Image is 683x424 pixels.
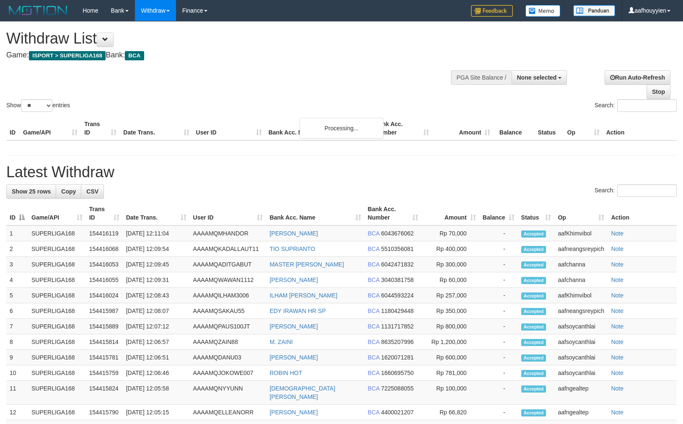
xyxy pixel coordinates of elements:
td: - [479,405,518,420]
td: AAAAMQJOKOWE007 [190,365,266,381]
td: Rp 600,000 [422,350,479,365]
td: AAAAMQDANU03 [190,350,266,365]
td: aafchanna [554,257,608,272]
span: Accepted [521,246,546,253]
td: SUPERLIGA168 [28,319,86,334]
span: BCA [125,51,144,60]
span: Accepted [521,409,546,416]
div: Processing... [300,118,383,139]
span: BCA [368,277,380,283]
span: BCA [368,308,380,314]
td: SUPERLIGA168 [28,365,86,381]
td: Rp 60,000 [422,272,479,288]
td: [DATE] 12:11:04 [123,225,190,241]
th: Bank Acc. Number [371,116,432,140]
td: SUPERLIGA168 [28,257,86,272]
td: [DATE] 12:05:15 [123,405,190,420]
td: [DATE] 12:06:46 [123,365,190,381]
td: Rp 800,000 [422,319,479,334]
a: Note [611,308,623,314]
a: Note [611,409,623,416]
td: - [479,303,518,319]
th: User ID [193,116,265,140]
th: Date Trans.: activate to sort column ascending [123,202,190,225]
span: BCA [368,339,380,345]
td: 11 [6,381,28,405]
td: aafsoycanthlai [554,365,608,381]
td: 154415759 [86,365,123,381]
a: [PERSON_NAME] [269,277,318,283]
td: AAAAMQSAKAU55 [190,303,266,319]
td: aafsoycanthlai [554,319,608,334]
td: - [479,381,518,405]
a: [PERSON_NAME] [269,409,318,416]
th: Status: activate to sort column ascending [518,202,555,225]
a: Note [611,292,623,299]
span: Copy [61,188,76,195]
td: aafngealtep [554,381,608,405]
td: [DATE] 12:06:57 [123,334,190,350]
td: [DATE] 12:09:45 [123,257,190,272]
th: Trans ID [81,116,120,140]
td: AAAAMQWAWAN1112 [190,272,266,288]
a: Copy [56,184,81,199]
td: SUPERLIGA168 [28,241,86,257]
td: - [479,319,518,334]
a: [PERSON_NAME] [269,323,318,330]
a: Note [611,385,623,392]
label: Search: [595,184,677,197]
span: Copy 8635207996 to clipboard [381,339,414,345]
span: Show 25 rows [12,188,51,195]
span: BCA [368,246,380,252]
td: Rp 257,000 [422,288,479,303]
td: - [479,365,518,381]
td: 154415824 [86,381,123,405]
td: [DATE] 12:09:54 [123,241,190,257]
td: 6 [6,303,28,319]
th: ID [6,116,20,140]
span: Copy 4400021207 to clipboard [381,409,414,416]
th: Balance: activate to sort column ascending [479,202,518,225]
span: BCA [368,323,380,330]
td: 4 [6,272,28,288]
th: Game/API [20,116,81,140]
th: Op: activate to sort column ascending [554,202,608,225]
td: aafsoycanthlai [554,350,608,365]
span: Accepted [521,277,546,284]
span: BCA [368,261,380,268]
td: AAAAMQPAUS100JT [190,319,266,334]
td: 8 [6,334,28,350]
th: Trans ID: activate to sort column ascending [86,202,123,225]
span: Copy 1660695750 to clipboard [381,370,414,376]
span: BCA [368,230,380,237]
span: Accepted [521,339,546,346]
td: SUPERLIGA168 [28,272,86,288]
td: 7 [6,319,28,334]
td: AAAAMQZAIN88 [190,334,266,350]
td: SUPERLIGA168 [28,334,86,350]
td: SUPERLIGA168 [28,225,86,241]
span: Accepted [521,323,546,331]
a: Note [611,246,623,252]
a: Note [611,354,623,361]
input: Search: [617,99,677,112]
th: Bank Acc. Number: activate to sort column ascending [365,202,422,225]
td: - [479,257,518,272]
a: [PERSON_NAME] [269,230,318,237]
td: - [479,272,518,288]
td: aafneangsreypich [554,241,608,257]
a: Note [611,339,623,345]
span: Accepted [521,354,546,362]
td: SUPERLIGA168 [28,405,86,420]
a: Note [611,323,623,330]
td: AAAAMQNYYUNN [190,381,266,405]
td: [DATE] 12:08:07 [123,303,190,319]
td: Rp 66,820 [422,405,479,420]
td: AAAAMQELLEANORR [190,405,266,420]
td: SUPERLIGA168 [28,350,86,365]
td: [DATE] 12:05:58 [123,381,190,405]
th: Balance [494,116,534,140]
td: - [479,334,518,350]
td: aafngealtep [554,405,608,420]
a: TIO SUPRIANTO [269,246,315,252]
